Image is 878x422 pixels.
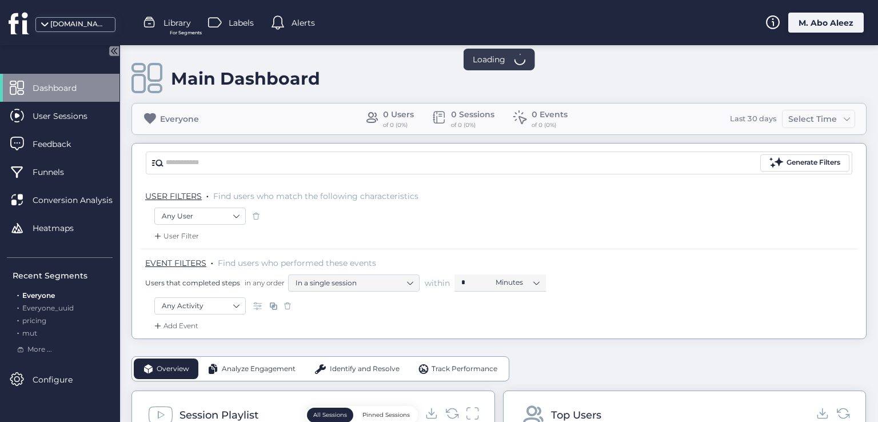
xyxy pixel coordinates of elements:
div: Add Event [152,320,198,332]
span: Users that completed steps [145,278,240,288]
div: Generate Filters [787,157,840,168]
span: mut [22,329,37,337]
span: Labels [229,17,254,29]
span: pricing [22,316,46,325]
div: Main Dashboard [171,68,320,89]
span: Find users who match the following characteristics [213,191,418,201]
div: User Filter [152,230,199,242]
span: Find users who performed these events [218,258,376,268]
span: Funnels [33,166,81,178]
span: Identify and Resolve [330,364,400,375]
span: . [17,289,19,300]
span: Alerts [292,17,315,29]
span: Conversion Analysis [33,194,130,206]
span: Everyone [22,291,55,300]
span: Library [163,17,191,29]
span: . [206,189,209,200]
span: EVENT FILTERS [145,258,206,268]
span: Configure [33,373,90,386]
span: Overview [157,364,189,375]
span: Everyone_uuid [22,304,74,312]
nz-select-item: Any Activity [162,297,238,314]
span: Dashboard [33,82,94,94]
span: . [17,314,19,325]
span: For Segments [170,29,202,37]
div: Recent Segments [13,269,113,282]
span: Track Performance [432,364,497,375]
div: [DOMAIN_NAME] [50,19,107,30]
span: USER FILTERS [145,191,202,201]
span: . [17,301,19,312]
span: Analyze Engagement [222,364,296,375]
span: Loading [473,53,505,66]
nz-select-item: Any User [162,208,238,225]
button: Generate Filters [760,154,849,172]
span: within [425,277,450,289]
nz-select-item: Minutes [496,274,539,291]
span: User Sessions [33,110,105,122]
nz-select-item: In a single session [296,274,412,292]
div: M. Abo Aleez [788,13,864,33]
span: Heatmaps [33,222,91,234]
span: in any order [242,278,285,288]
span: . [211,256,213,267]
span: More ... [27,344,52,355]
span: . [17,327,19,337]
span: Feedback [33,138,88,150]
